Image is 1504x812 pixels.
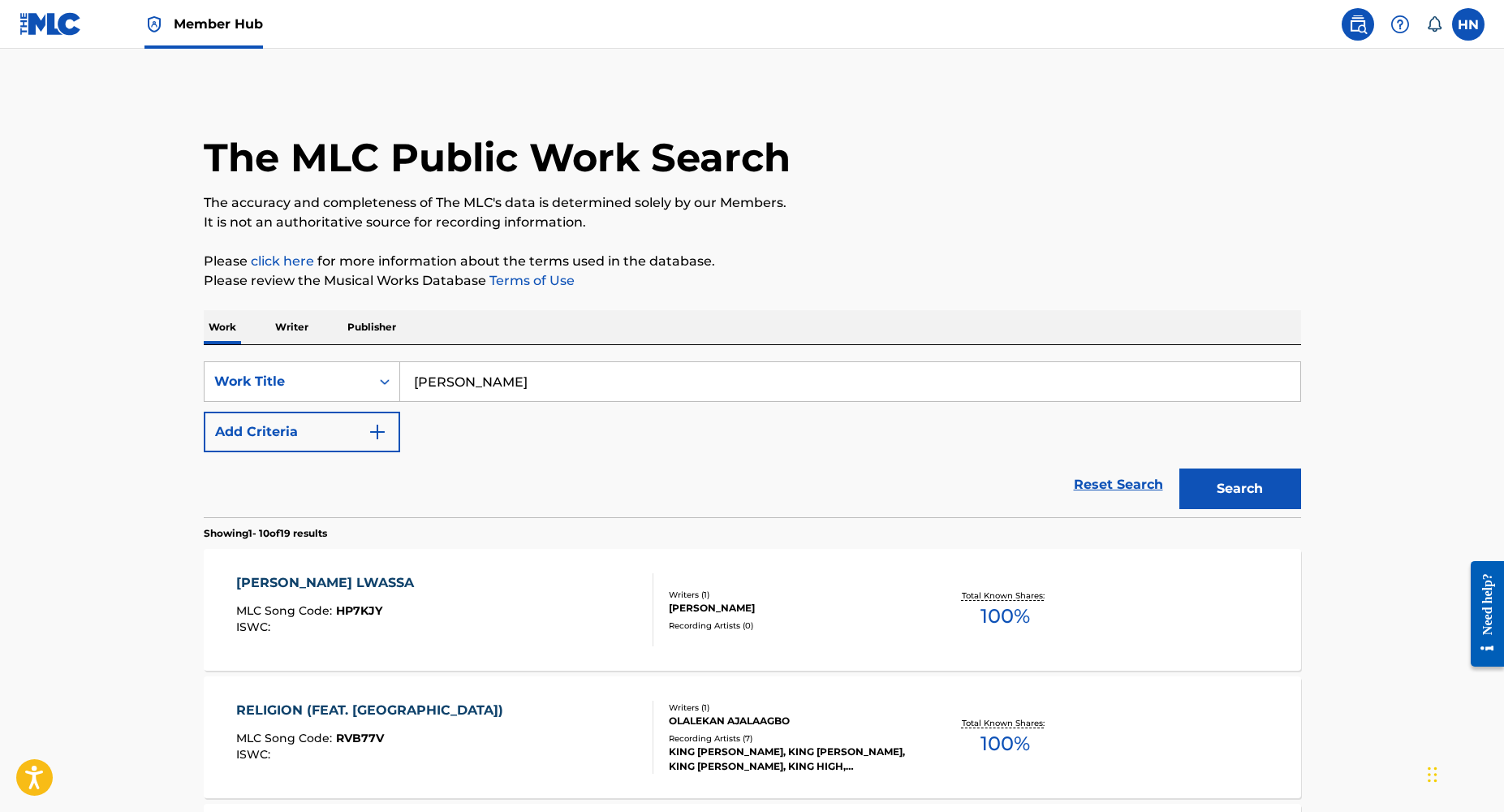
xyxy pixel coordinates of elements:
div: Recording Artists ( 7 ) [669,732,914,745]
a: [PERSON_NAME] LWASSAMLC Song Code:HP7KJYISWC:Writers (1)[PERSON_NAME]Recording Artists (0)Total K... [204,549,1301,671]
div: Help [1384,8,1416,41]
img: MLC Logo [19,12,82,36]
img: Top Rightsholder [144,15,164,34]
span: 100 % [980,602,1030,631]
button: Search [1179,469,1301,509]
div: [PERSON_NAME] [669,601,914,615]
div: [PERSON_NAME] LWASSA [236,573,422,593]
div: Recording Artists ( 0 ) [669,620,914,632]
span: Member Hub [174,15,263,33]
div: Work Title [214,372,360,391]
p: Please review the Musical Works Database [204,271,1301,291]
a: RELIGION (FEAT. [GEOGRAPHIC_DATA])MLC Song Code:RVB77VISWC:Writers (1)OLALEKAN AJALAAGBORecording... [204,676,1301,798]
span: MLC Song Code : [236,731,336,745]
iframe: Resource Center [1459,555,1504,673]
p: Publisher [343,310,401,344]
form: Search Form [204,361,1301,517]
div: KING [PERSON_NAME], KING [PERSON_NAME], KING [PERSON_NAME], KING HIGH, [PERSON_NAME] [669,745,914,774]
img: help [1390,15,1410,34]
p: Showing 1 - 10 of 19 results [204,526,327,541]
span: ISWC : [236,747,274,762]
img: 9d2ae6d4665cec9f34b9.svg [368,422,387,442]
div: Drag [1428,750,1437,799]
button: Add Criteria [204,412,400,452]
p: Work [204,310,241,344]
p: Writer [270,310,313,344]
a: click here [251,253,314,269]
div: User Menu [1452,8,1485,41]
p: It is not an authoritative source for recording information. [204,213,1301,232]
div: Writers ( 1 ) [669,702,914,714]
div: RELIGION (FEAT. [GEOGRAPHIC_DATA]) [236,701,511,720]
div: Notifications [1426,16,1442,32]
span: MLC Song Code : [236,603,336,618]
span: 100 % [980,729,1030,758]
div: Writers ( 1 ) [669,589,914,601]
span: RVB77V [336,731,384,745]
p: Please for more information about the terms used in the database. [204,252,1301,271]
img: search [1348,15,1368,34]
iframe: Chat Widget [1423,734,1504,812]
a: Public Search [1342,8,1374,41]
p: Total Known Shares: [962,590,1049,602]
a: Reset Search [1066,467,1171,503]
h1: The MLC Public Work Search [204,133,791,182]
a: Terms of Use [486,273,575,288]
span: ISWC : [236,620,274,634]
span: HP7KJY [336,603,382,618]
div: OLALEKAN AJALAAGBO [669,714,914,728]
p: Total Known Shares: [962,717,1049,729]
p: The accuracy and completeness of The MLC's data is determined solely by our Members. [204,193,1301,213]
